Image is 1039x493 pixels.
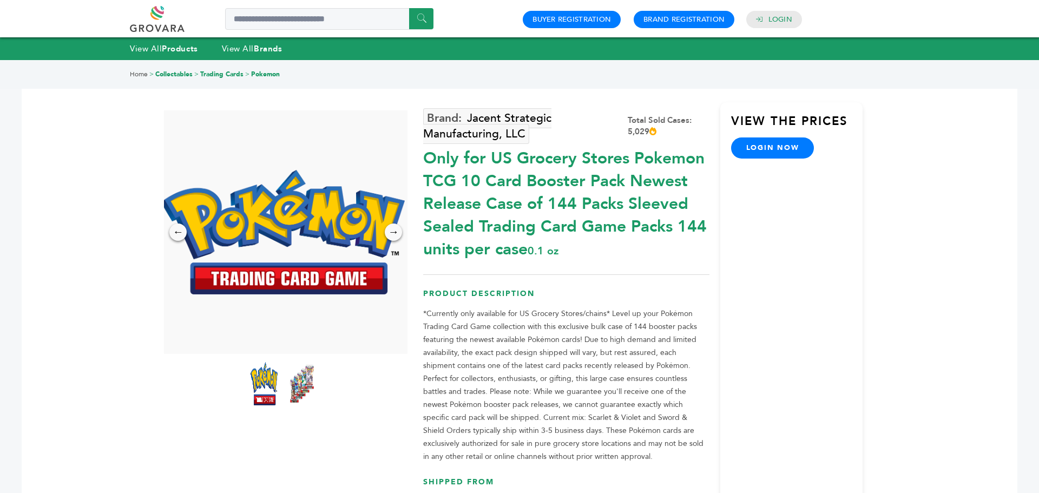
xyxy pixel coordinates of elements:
[288,362,315,405] img: *Only for US Grocery Stores* Pokemon TCG 10 Card Booster Pack – Newest Release (Case of 144 Packs...
[532,15,611,24] a: Buyer Registration
[423,307,709,463] p: *Currently only available for US Grocery Stores/chains* Level up your Pokémon Trading Card Game c...
[162,43,198,54] strong: Products
[130,43,198,54] a: View AllProducts
[130,70,148,78] a: Home
[251,362,278,405] img: *Only for US Grocery Stores* Pokemon TCG 10 Card Booster Pack – Newest Release (Case of 144 Packs...
[222,43,282,54] a: View AllBrands
[385,224,402,241] div: →
[423,142,709,261] div: Only for US Grocery Stores Pokemon TCG 10 Card Booster Pack Newest Release Case of 144 Packs Slee...
[423,108,551,144] a: Jacent Strategic Manufacturing, LLC
[731,137,814,158] a: login now
[149,70,154,78] span: >
[423,288,709,307] h3: Product Description
[200,70,244,78] a: Trading Cards
[254,43,282,54] strong: Brands
[731,113,863,138] h3: View the Prices
[768,15,792,24] a: Login
[194,70,199,78] span: >
[245,70,249,78] span: >
[251,70,280,78] a: Pokemon
[225,8,433,30] input: Search a product or brand...
[528,244,558,258] span: 0.1 oz
[155,70,193,78] a: Collectables
[161,170,405,294] img: *Only for US Grocery Stores* Pokemon TCG 10 Card Booster Pack – Newest Release (Case of 144 Packs...
[643,15,725,24] a: Brand Registration
[169,224,187,241] div: ←
[628,115,709,137] div: Total Sold Cases: 5,029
